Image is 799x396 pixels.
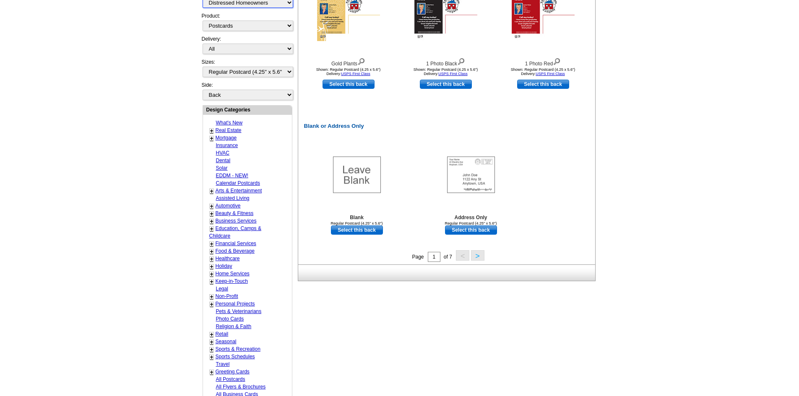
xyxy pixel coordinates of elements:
a: + [210,278,213,285]
h2: Blank or Address Only [300,123,597,129]
a: Arts & Entertainment [216,188,262,194]
a: Personal Projects [216,301,255,307]
a: Dental [216,158,231,163]
div: Product: [202,12,292,35]
a: What's New [216,120,243,126]
a: Solar [216,165,228,171]
div: 1 Photo Black [400,56,492,67]
a: Financial Services [216,241,256,246]
a: + [210,301,213,308]
a: Religion & Faith [216,324,252,329]
a: + [210,331,213,338]
a: + [210,263,213,270]
a: Home Services [216,271,250,277]
a: Legal [216,286,228,292]
a: USPS First Class [536,72,565,76]
div: Regular Postcard (4.25" x 5.6") [425,221,517,225]
a: + [210,135,213,142]
a: Holiday [216,263,232,269]
a: Real Estate [216,127,242,133]
a: Education, Camps & Childcare [209,225,261,239]
div: Gold Plants [302,56,395,67]
a: Calendar Postcards [216,180,260,186]
a: Photo Cards [216,316,244,322]
a: Non-Profit [216,293,238,299]
a: + [210,339,213,345]
a: + [210,188,213,194]
a: Automotive [216,203,241,209]
div: Regular Postcard (4.25" x 5.6") [311,221,403,225]
a: Retail [216,331,229,337]
a: Seasonal [216,339,237,344]
a: EDDM - NEW! [216,173,248,179]
a: + [210,127,213,134]
a: + [210,271,213,277]
a: USPS First Class [341,72,370,76]
a: Insurance [216,142,238,148]
div: Shown: Regular Postcard (4.25 x 5.6") Delivery: [400,67,492,76]
a: + [210,256,213,262]
a: use this design [517,80,569,89]
a: Pets & Veterinarians [216,308,262,314]
a: + [210,293,213,300]
a: Beauty & Fitness [216,210,254,216]
a: Travel [216,361,230,367]
img: Addresses Only [447,157,495,193]
a: Greeting Cards [216,369,250,375]
a: + [210,225,213,232]
a: Assisted Living [216,195,250,201]
a: + [210,354,213,360]
img: view design details [357,56,365,65]
a: + [210,241,213,247]
a: HVAC [216,150,229,156]
a: + [210,218,213,225]
a: + [210,346,213,353]
button: > [471,250,484,261]
div: Sizes: [202,58,292,81]
b: Blank [350,215,364,220]
img: Blank Template [333,157,381,193]
img: view design details [553,56,561,65]
div: Shown: Regular Postcard (4.25 x 5.6") Delivery: [302,67,395,76]
a: Business Services [216,218,257,224]
button: < [456,250,469,261]
a: + [210,369,213,375]
div: Shown: Regular Postcard (4.25 x 5.6") Delivery: [497,67,589,76]
b: Address Only [454,215,487,220]
a: Keep-in-Touch [216,278,248,284]
a: All Flyers & Brochures [216,384,266,390]
a: All Postcards [216,376,245,382]
div: Design Categories [203,106,292,114]
a: use this design [331,225,383,235]
a: Mortgage [216,135,237,141]
a: Sports Schedules [216,354,255,360]
a: Sports & Recreation [216,346,260,352]
a: + [210,210,213,217]
div: Side: [202,81,292,101]
a: + [210,248,213,255]
a: + [210,203,213,210]
a: Healthcare [216,256,240,261]
iframe: LiveChat chat widget [631,201,799,396]
a: USPS First Class [438,72,468,76]
img: view design details [457,56,465,65]
a: use this design [420,80,472,89]
div: Delivery: [202,35,292,58]
a: use this design [323,80,375,89]
div: 1 Photo Red [497,56,589,67]
span: Page [412,254,424,260]
a: Food & Beverage [216,248,255,254]
a: use this design [445,225,497,235]
span: of 7 [444,254,452,260]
